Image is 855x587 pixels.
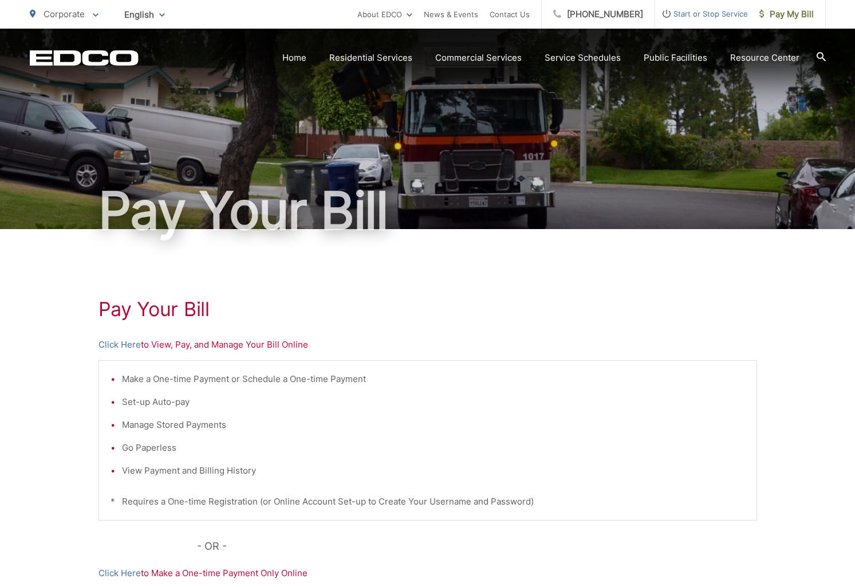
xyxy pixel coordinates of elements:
a: Resource Center [730,51,799,65]
h1: Pay Your Bill [98,298,757,321]
a: Residential Services [329,51,412,65]
a: Contact Us [490,7,530,21]
a: Click Here [98,338,141,352]
a: EDCD logo. Return to the homepage. [30,50,139,66]
li: Go Paperless [122,441,745,455]
li: View Payment and Billing History [122,464,745,478]
p: * Requires a One-time Registration (or Online Account Set-up to Create Your Username and Password) [111,495,745,509]
a: Commercial Services [435,51,522,65]
li: Set-up Auto-pay [122,395,745,409]
p: to Make a One-time Payment Only Online [98,566,757,580]
li: Make a One-time Payment or Schedule a One-time Payment [122,372,745,386]
span: English [116,5,174,25]
a: Click Here [98,566,141,580]
span: Corporate [44,9,85,19]
span: Pay My Bill [759,7,814,21]
a: News & Events [424,7,478,21]
a: Home [282,51,306,65]
h1: Pay Your Bill [30,182,826,239]
a: About EDCO [357,7,412,21]
a: Service Schedules [545,51,621,65]
p: - OR - [197,538,757,555]
p: to View, Pay, and Manage Your Bill Online [98,338,757,352]
a: Public Facilities [644,51,707,65]
li: Manage Stored Payments [122,418,745,432]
